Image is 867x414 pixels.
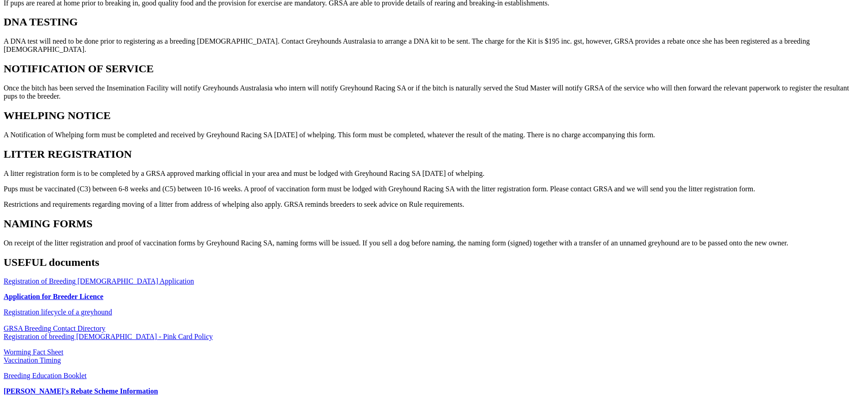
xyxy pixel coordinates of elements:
[4,218,863,230] h2: NAMING FORMS
[4,239,863,247] p: On receipt of the litter registration and proof of vaccination forms by Greyhound Racing SA, nami...
[4,185,863,193] p: Pups must be vaccinated (C3) between 6-8 weeks and (C5) between 10-16 weeks. A proof of vaccinati...
[4,131,863,139] p: A Notification of Whelping form must be completed and received by Greyhound Racing SA [DATE] of w...
[4,356,61,364] a: Vaccination Timing
[4,37,863,54] p: A DNA test will need to be done prior to registering as a breeding [DEMOGRAPHIC_DATA]. Contact Gr...
[4,110,863,122] h2: WHELPING NOTICE
[4,277,194,285] a: Registration of Breeding [DEMOGRAPHIC_DATA] Application
[4,308,112,316] a: Registration lifecycle of a greyhound
[4,84,863,100] p: Once the bitch has been served the Insemination Facility will notify Greyhounds Australasia who i...
[4,348,63,356] a: Worming Fact Sheet
[4,200,863,209] p: Restrictions and requirements regarding moving of a litter from address of whelping also apply. G...
[4,16,863,28] h2: DNA TESTING
[4,170,863,178] p: A litter registration form is to be completed by a GRSA approved marking official in your area an...
[4,333,213,340] a: Registration of breeding [DEMOGRAPHIC_DATA] - Pink Card Policy
[4,387,158,395] a: [PERSON_NAME]'s Rebate Scheme Information
[4,63,863,75] h2: NOTIFICATION OF SERVICE
[4,293,103,300] a: Application for Breeder Licence
[4,148,863,160] h2: LITTER REGISTRATION
[4,372,86,379] a: Breeding Education Booklet
[4,324,106,332] a: GRSA Breeding Contact Directory
[4,256,863,269] h2: USEFUL documents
